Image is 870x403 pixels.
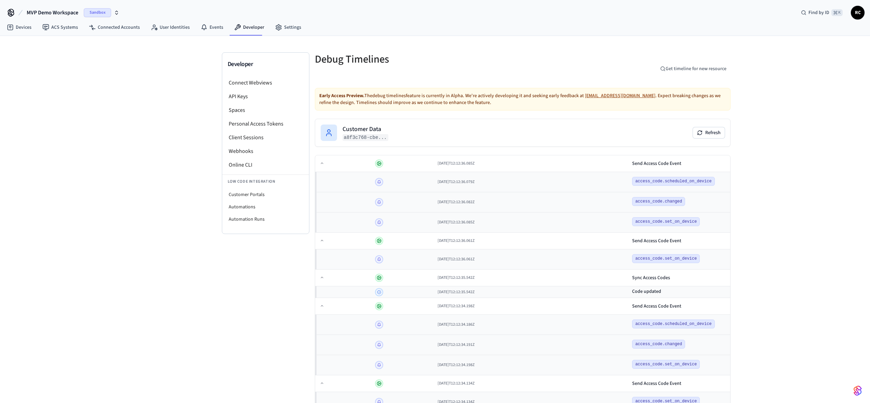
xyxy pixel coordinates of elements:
span: [DATE]T12:12:35.542Z [438,289,474,295]
span: [DATE]T12:12:36.082Z [438,199,474,205]
img: SeamLogoGradient.69752ec5.svg [854,385,862,396]
h3: Code updated [632,288,661,295]
span: [DATE]T12:12:36.085Z [438,160,474,166]
button: RC [851,6,865,19]
code: a8f3c768-cbe... [343,134,388,141]
li: Customer Portals [222,188,309,201]
li: Online CLI [222,158,309,172]
div: Sync Access Codes [632,274,670,281]
span: [DATE]T12:12:34.198Z [438,303,474,309]
a: [EMAIL_ADDRESS][DOMAIN_NAME] [585,92,655,99]
h5: Debug Timelines [315,52,481,66]
span: access_code.scheduled_on_device [632,320,714,328]
button: Get timeline for new resource [656,63,731,74]
span: MVP Demo Workspace [27,9,78,17]
span: access_code.changed [632,340,685,349]
span: access_code.changed [632,197,685,206]
span: access_code.set_on_device [632,254,700,263]
span: Sandbox [84,8,111,17]
span: ⌘ K [831,9,843,16]
div: Send Access Code Event [632,237,681,244]
div: Send Access Code Event [632,160,681,167]
span: Find by ID [808,9,829,16]
span: [DATE]T12:12:36.061Z [438,238,474,244]
span: [DATE]T12:12:34.198Z [438,362,474,368]
div: Send Access Code Event [632,303,681,310]
span: [DATE]T12:12:36.061Z [438,256,474,262]
a: Devices [1,21,37,34]
li: Client Sessions [222,131,309,144]
a: User Identities [145,21,195,34]
span: [DATE]T12:12:36.079Z [438,179,474,185]
li: Webhooks [222,144,309,158]
li: Spaces [222,103,309,117]
span: access_code.set_on_device [632,217,700,226]
h2: Customer Data [343,125,381,134]
li: Personal Access Tokens [222,117,309,131]
li: Connect Webviews [222,76,309,90]
div: Send Access Code Event [632,380,681,387]
div: The debug timelines feature is currently in Alpha. We're actively developing it and seeking early... [315,88,731,110]
span: [DATE]T12:12:34.191Z [438,342,474,348]
span: access_code.set_on_device [632,360,700,369]
span: RC [852,6,864,19]
a: Events [195,21,229,34]
a: Settings [270,21,307,34]
li: Automation Runs [222,213,309,225]
span: [DATE]T12:12:35.542Z [438,275,474,281]
span: [DATE]T12:12:36.085Z [438,219,474,225]
li: Automations [222,201,309,213]
span: access_code.scheduled_on_device [632,177,714,186]
h3: Developer [228,60,304,69]
a: Connected Accounts [83,21,145,34]
div: Find by ID⌘ K [795,6,848,19]
button: Refresh [693,127,725,138]
li: Low Code Integration [222,174,309,188]
span: [DATE]T12:12:34.186Z [438,322,474,327]
strong: Early Access Preview. [319,92,364,99]
span: [DATE]T12:12:34.134Z [438,380,474,386]
li: API Keys [222,90,309,103]
a: Developer [229,21,270,34]
a: ACS Systems [37,21,83,34]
